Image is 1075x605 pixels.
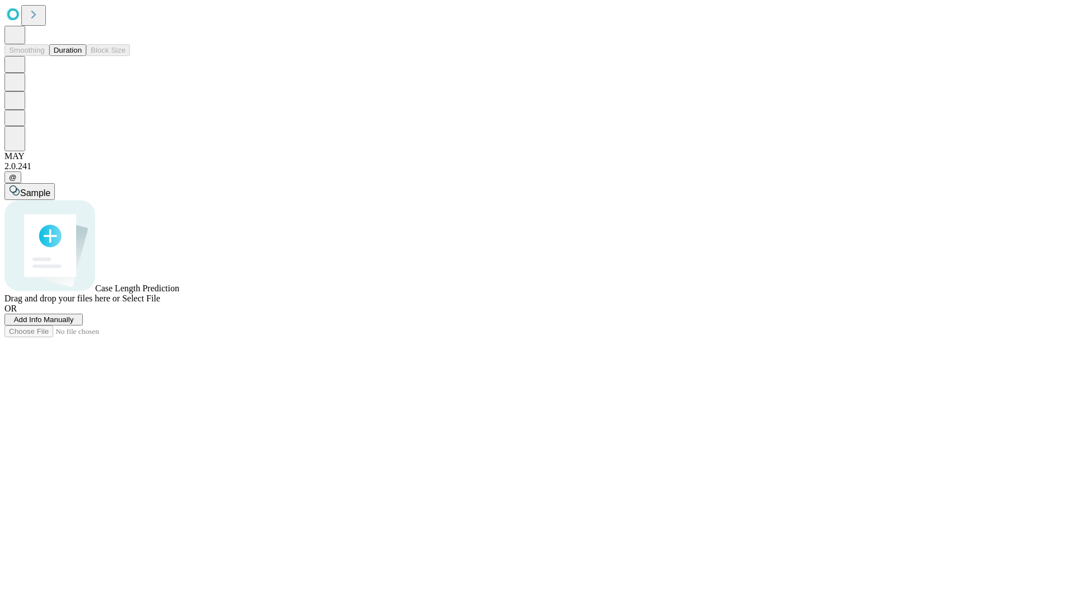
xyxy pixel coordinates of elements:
[4,304,17,313] span: OR
[4,171,21,183] button: @
[122,294,160,303] span: Select File
[14,315,74,324] span: Add Info Manually
[4,314,83,325] button: Add Info Manually
[4,183,55,200] button: Sample
[4,161,1071,171] div: 2.0.241
[4,294,120,303] span: Drag and drop your files here or
[20,188,50,198] span: Sample
[4,44,49,56] button: Smoothing
[86,44,130,56] button: Block Size
[95,283,179,293] span: Case Length Prediction
[49,44,86,56] button: Duration
[4,151,1071,161] div: MAY
[9,173,17,182] span: @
